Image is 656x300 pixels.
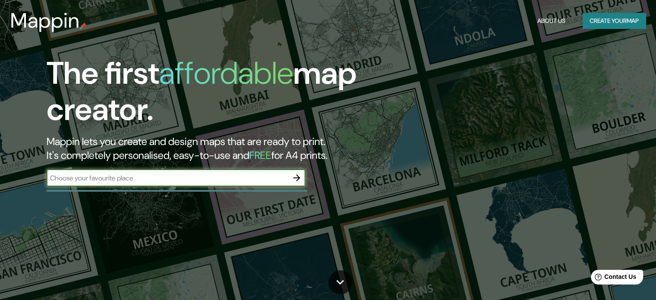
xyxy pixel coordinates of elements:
h2: Mappin lets you create and design maps that are ready to print. It's completely personalised, eas... [47,135,375,162]
h1: affordable [159,53,293,93]
img: mappin-pin [80,22,87,29]
h3: Mappin [10,9,80,33]
input: Choose your favourite place [47,173,288,183]
h1: The first map creator. [47,55,375,135]
iframe: Help widget launcher [579,266,647,291]
h5: FREE [249,148,271,162]
button: Create yourmap [583,13,646,29]
button: About Us [534,13,569,29]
